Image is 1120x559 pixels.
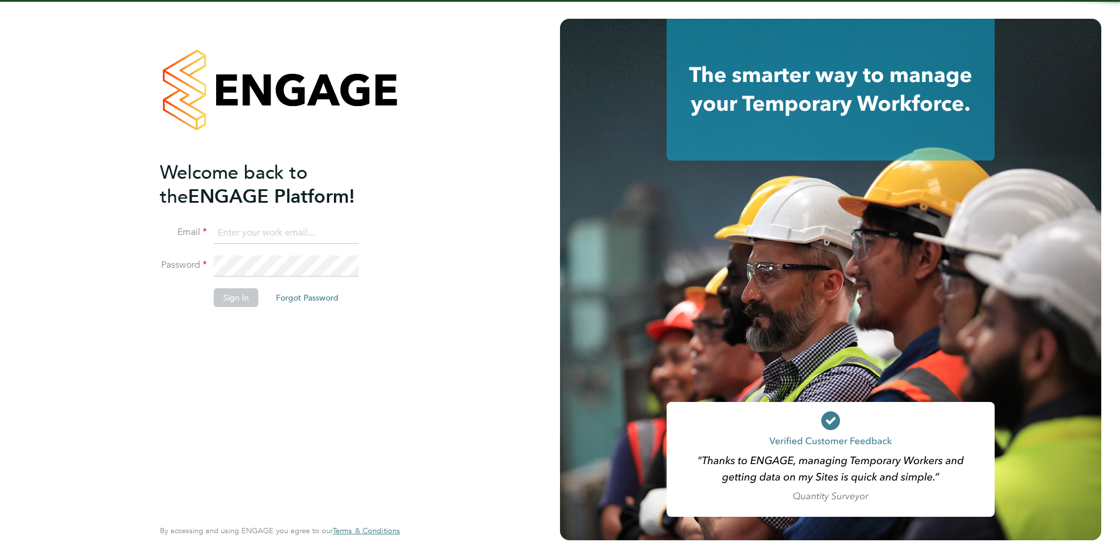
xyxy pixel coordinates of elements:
span: Welcome back to the [160,161,308,208]
button: Sign In [214,288,258,307]
label: Password [160,259,207,271]
h2: ENGAGE Platform! [160,161,388,209]
a: Terms & Conditions [333,526,400,536]
input: Enter your work email... [214,223,358,244]
span: By accessing and using ENGAGE you agree to our [160,526,400,536]
button: Forgot Password [267,288,348,307]
label: Email [160,226,207,238]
